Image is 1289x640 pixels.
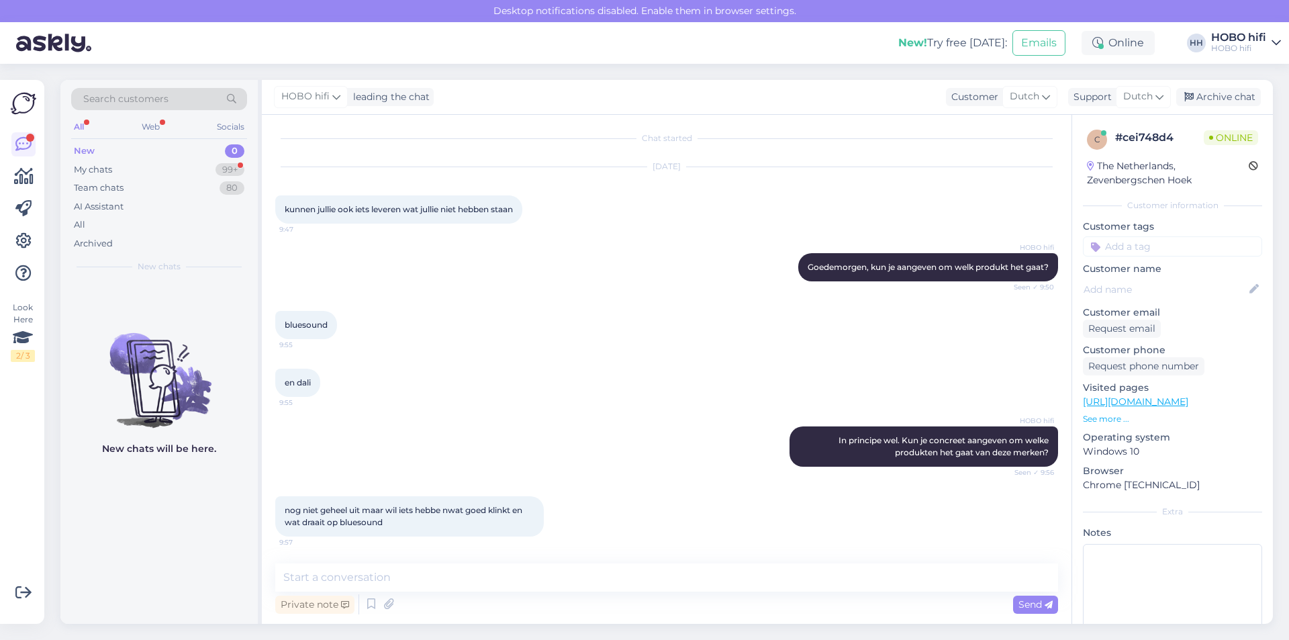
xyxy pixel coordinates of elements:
[285,505,524,527] span: nog niet geheel uit maar wil iets hebbe nwat goed klinkt en wat draait op bluesound
[1083,236,1262,257] input: Add a tag
[1083,526,1262,540] p: Notes
[1084,282,1247,297] input: Add name
[279,398,330,408] span: 9:55
[102,442,216,456] p: New chats will be here.
[275,161,1058,173] div: [DATE]
[1204,130,1258,145] span: Online
[1083,220,1262,234] p: Customer tags
[1123,89,1153,104] span: Dutch
[285,377,311,387] span: en dali
[1083,262,1262,276] p: Customer name
[1083,464,1262,478] p: Browser
[1083,413,1262,425] p: See more ...
[60,309,258,430] img: No chats
[279,224,330,234] span: 9:47
[1083,506,1262,518] div: Extra
[1083,357,1204,375] div: Request phone number
[1083,396,1188,408] a: [URL][DOMAIN_NAME]
[11,350,35,362] div: 2 / 3
[1083,306,1262,320] p: Customer email
[348,90,430,104] div: leading the chat
[1211,32,1281,54] a: HOBO hifiHOBO hifi
[74,163,112,177] div: My chats
[74,181,124,195] div: Team chats
[1087,159,1249,187] div: The Netherlands, Zevenbergschen Hoek
[285,320,328,330] span: bluesound
[946,90,998,104] div: Customer
[1004,242,1054,253] span: HOBO hifi
[285,204,513,214] span: kunnen jullie ook iets leveren wat jullie niet hebben staan
[1083,430,1262,445] p: Operating system
[74,218,85,232] div: All
[281,89,330,104] span: HOBO hifi
[214,118,247,136] div: Socials
[1115,130,1204,146] div: # cei748d4
[74,237,113,250] div: Archived
[1211,43,1266,54] div: HOBO hifi
[808,262,1049,272] span: Goedemorgen, kun je aangeven om welk produkt het gaat?
[1083,343,1262,357] p: Customer phone
[898,36,927,49] b: New!
[1068,90,1112,104] div: Support
[225,144,244,158] div: 0
[74,144,95,158] div: New
[275,596,354,614] div: Private note
[216,163,244,177] div: 99+
[1083,381,1262,395] p: Visited pages
[1004,416,1054,426] span: HOBO hifi
[1018,598,1053,610] span: Send
[83,92,169,106] span: Search customers
[275,132,1058,144] div: Chat started
[1083,478,1262,492] p: Chrome [TECHNICAL_ID]
[839,435,1051,457] span: In principe wel. Kun je concreet aangeven om welke produkten het gaat van deze merken?
[1082,31,1155,55] div: Online
[1176,88,1261,106] div: Archive chat
[138,261,181,273] span: New chats
[71,118,87,136] div: All
[1010,89,1039,104] span: Dutch
[1004,467,1054,477] span: Seen ✓ 9:56
[898,35,1007,51] div: Try free [DATE]:
[220,181,244,195] div: 80
[279,537,330,547] span: 9:57
[1083,445,1262,459] p: Windows 10
[74,200,124,214] div: AI Assistant
[1094,134,1100,144] span: c
[1187,34,1206,52] div: HH
[11,91,36,116] img: Askly Logo
[11,302,35,362] div: Look Here
[279,340,330,350] span: 9:55
[1211,32,1266,43] div: HOBO hifi
[1004,282,1054,292] span: Seen ✓ 9:50
[1083,320,1161,338] div: Request email
[1083,199,1262,212] div: Customer information
[139,118,162,136] div: Web
[1012,30,1065,56] button: Emails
